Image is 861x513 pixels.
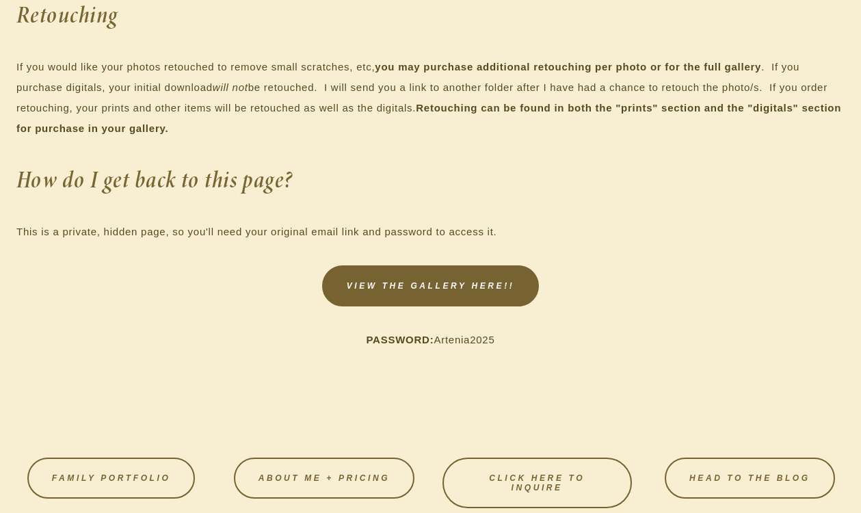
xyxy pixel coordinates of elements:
[16,222,845,242] p: This is a private, hidden page, so you'll need your original email link and password to access it.
[665,458,835,499] a: HEAD TO THE BLOG
[442,458,632,508] a: CLICK HERE TO INQUIRE
[322,265,540,306] a: VIEW THE GALLERY HERE!!
[375,61,761,73] strong: you may purchase additional retouching per photo or for the full gallery
[213,81,248,93] em: will not
[366,334,434,345] strong: PASSWORD:
[16,330,845,350] p: Artenia2025
[16,159,845,200] h2: How do I get back to this page?
[16,102,845,134] strong: Retouching can be found in both the "prints" section and the "digitals" section for purchase in y...
[27,458,196,499] a: FAMILY PORTFOLIO
[234,458,414,499] a: About Me + Pricing
[16,57,845,139] p: If you would like your photos retouched to remove small scratches, etc, . If you purchase digital...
